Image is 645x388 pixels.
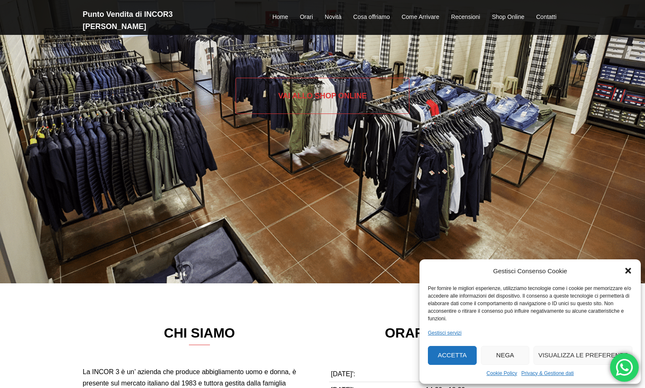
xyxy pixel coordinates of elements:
[83,8,234,33] h2: Punto Vendita di INCOR3 [PERSON_NAME]
[236,78,409,114] a: Vai allo SHOP ONLINE
[325,12,342,22] a: Novità
[300,12,313,22] a: Orari
[492,12,524,22] a: Shop Online
[521,369,574,377] a: Privacy & Gestione dati
[536,12,556,22] a: Contatti
[428,285,632,322] div: Per fornire le migliori esperienze, utilizziamo tecnologie come i cookie per memorizzare e/o acce...
[493,266,567,277] div: Gestisci Consenso Cookie
[486,369,517,377] a: Cookie Policy
[401,12,439,22] a: Come Arrivare
[610,353,639,382] div: 'Hai
[428,346,477,365] button: Accetta
[534,346,632,365] button: Visualizza le preferenze
[353,12,390,22] a: Cosa offriamo
[481,346,530,365] button: Nega
[83,325,316,345] h3: CHI SIAMO
[329,325,563,345] h3: ORARI APERTURA
[329,366,424,382] td: [DATE]':
[451,12,480,22] a: Recensioni
[272,12,288,22] a: Home
[624,267,632,275] div: Chiudi la finestra di dialogo
[428,329,462,337] a: Gestisci servizi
